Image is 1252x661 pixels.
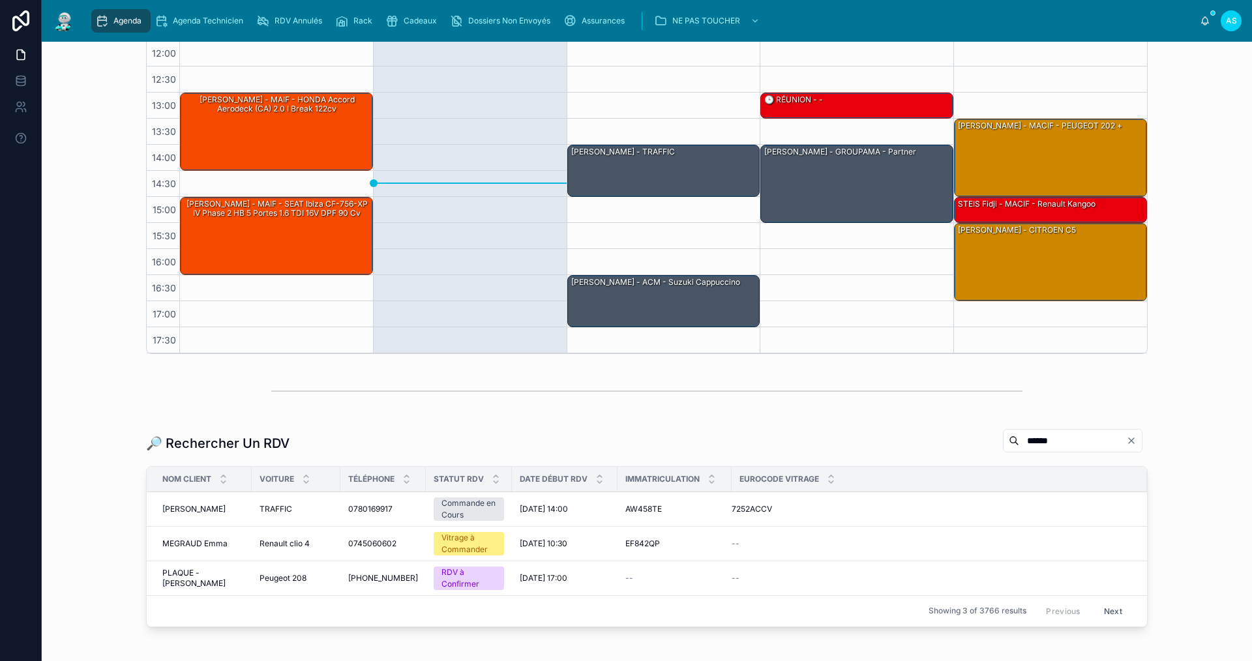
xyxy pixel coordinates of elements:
[162,504,244,514] a: [PERSON_NAME]
[732,538,739,549] span: --
[162,568,244,589] a: PLAQUE - [PERSON_NAME]
[434,532,504,555] a: Vitrage à Commander
[625,573,724,583] a: --
[275,16,322,26] span: RDV Annulés
[181,93,372,170] div: [PERSON_NAME] - MAIF - HONDA Accord Aerodeck (CA) 2.0 i Break 122cv
[732,573,1131,583] a: --
[353,16,372,26] span: Rack
[260,474,294,484] span: Voiture
[149,256,179,267] span: 16:00
[441,497,496,521] div: Commande en Cours
[260,504,292,514] span: TRAFFIC
[520,573,610,583] a: [DATE] 17:00
[149,282,179,293] span: 16:30
[625,573,633,583] span: --
[732,504,772,514] span: 7252ACCV
[441,532,496,555] div: Vitrage à Commander
[929,606,1026,616] span: Showing 3 of 3766 results
[260,504,333,514] a: TRAFFIC
[650,9,766,33] a: NE PAS TOUCHER
[520,538,610,549] a: [DATE] 10:30
[91,9,151,33] a: Agenda
[149,204,179,215] span: 15:00
[672,16,740,26] span: NE PAS TOUCHER
[260,573,306,583] span: Peugeot 208
[1126,435,1142,446] button: Clear
[732,573,739,583] span: --
[732,504,1131,514] a: 7252ACCV
[1095,601,1131,621] button: Next
[162,538,228,549] span: MEGRAUD Emma
[732,538,1131,549] a: --
[957,224,1077,236] div: [PERSON_NAME] - CITROEN C5
[404,16,437,26] span: Cadeaux
[149,152,179,163] span: 14:00
[348,573,418,583] a: [PHONE_NUMBER]
[146,434,290,452] h1: 🔎 Rechercher Un RDV
[1226,16,1237,26] span: AS
[763,146,917,158] div: [PERSON_NAME] - GROUPAMA - Partner
[955,198,1146,222] div: STEIS Fidji - MACIF - Renault kangoo
[625,504,724,514] a: AW458TE
[468,16,550,26] span: Dossiers Non Envoyés
[162,504,226,514] span: [PERSON_NAME]
[520,474,588,484] span: Date Début RDV
[331,9,381,33] a: Rack
[252,9,331,33] a: RDV Annulés
[955,224,1146,301] div: [PERSON_NAME] - CITROEN C5
[570,276,741,288] div: [PERSON_NAME] - ACM - suzuki cappuccino
[260,538,310,549] span: Renault clio 4
[625,474,700,484] span: Immatriculation
[348,504,393,514] span: 0780169917
[149,178,179,189] span: 14:30
[149,334,179,345] span: 17:30
[260,573,333,583] a: Peugeot 208
[763,94,824,106] div: 🕒 RÉUNION - -
[348,538,396,549] span: 0745060602
[162,538,244,549] a: MEGRAUD Emma
[625,538,724,549] a: EF842QP
[761,93,953,118] div: 🕒 RÉUNION - -
[520,573,567,583] span: [DATE] 17:00
[739,474,819,484] span: Eurocode Vitrage
[151,9,252,33] a: Agenda Technicien
[162,474,211,484] span: Nom Client
[957,198,1097,210] div: STEIS Fidji - MACIF - Renault kangoo
[520,538,567,549] span: [DATE] 10:30
[570,146,676,158] div: [PERSON_NAME] - TRAFFIC
[625,504,662,514] span: AW458TE
[348,504,418,514] a: 0780169917
[149,230,179,241] span: 15:30
[149,100,179,111] span: 13:00
[520,504,610,514] a: [DATE] 14:00
[348,538,418,549] a: 0745060602
[434,566,504,590] a: RDV à Confirmer
[761,145,953,222] div: [PERSON_NAME] - GROUPAMA - Partner
[86,7,1200,35] div: scrollable content
[559,9,634,33] a: Assurances
[260,538,333,549] a: Renault clio 4
[149,126,179,137] span: 13:30
[568,145,760,196] div: [PERSON_NAME] - TRAFFIC
[149,48,179,59] span: 12:00
[434,497,504,521] a: Commande en Cours
[149,308,179,319] span: 17:00
[625,538,660,549] span: EF842QP
[957,120,1124,132] div: [PERSON_NAME] - MACIF - PEUGEOT 202 +
[441,566,496,590] div: RDV à Confirmer
[183,94,372,115] div: [PERSON_NAME] - MAIF - HONDA Accord Aerodeck (CA) 2.0 i Break 122cv
[568,276,760,327] div: [PERSON_NAME] - ACM - suzuki cappuccino
[446,9,559,33] a: Dossiers Non Envoyés
[113,16,142,26] span: Agenda
[52,10,76,31] img: App logo
[520,504,568,514] span: [DATE] 14:00
[955,119,1146,196] div: [PERSON_NAME] - MACIF - PEUGEOT 202 +
[348,474,395,484] span: Téléphone
[149,74,179,85] span: 12:30
[434,474,484,484] span: Statut RDV
[582,16,625,26] span: Assurances
[381,9,446,33] a: Cadeaux
[173,16,243,26] span: Agenda Technicien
